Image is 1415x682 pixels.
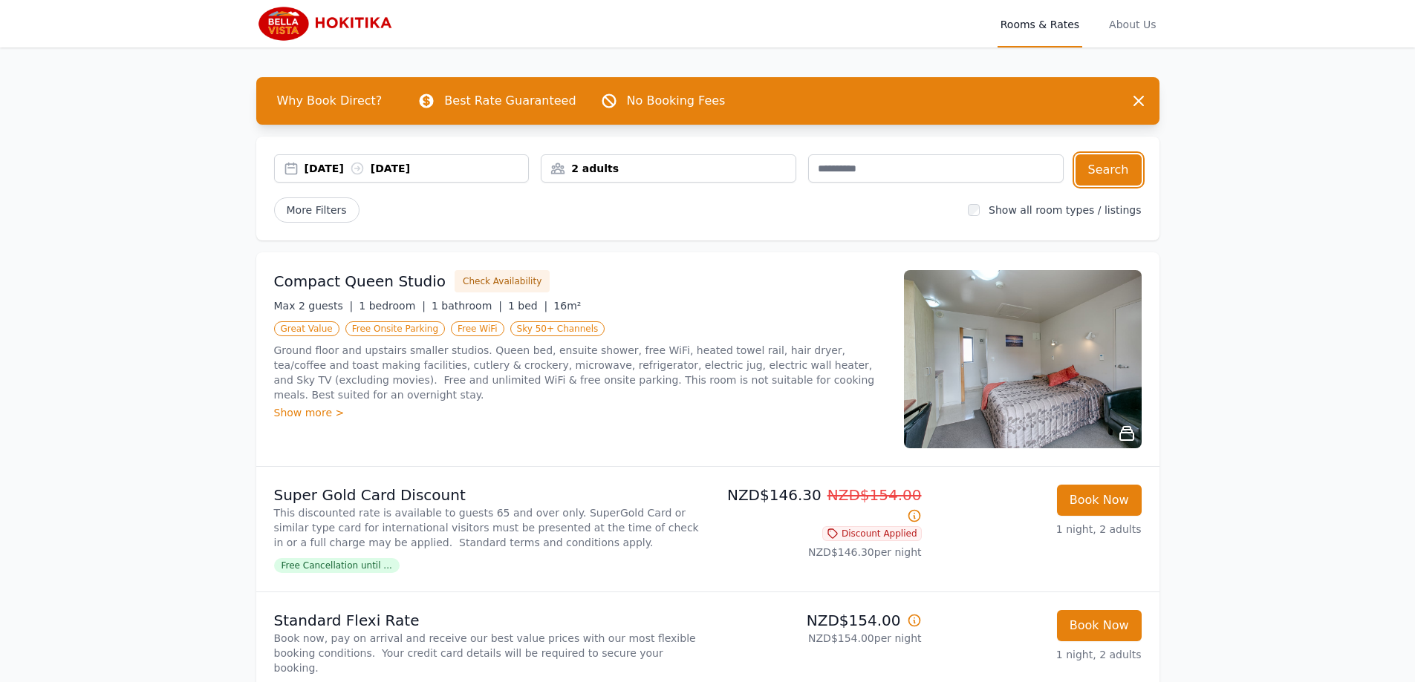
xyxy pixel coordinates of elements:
[274,485,702,505] p: Super Gold Card Discount
[256,6,400,42] img: Bella Vista Hokitika
[345,321,445,336] span: Free Onsite Parking
[934,522,1142,537] p: 1 night, 2 adults
[934,647,1142,662] p: 1 night, 2 adults
[274,610,702,631] p: Standard Flexi Rate
[274,300,354,312] span: Max 2 guests |
[714,631,922,646] p: NZD$154.00 per night
[989,204,1141,216] label: Show all room types / listings
[359,300,426,312] span: 1 bedroom |
[714,485,922,526] p: NZD$146.30
[274,631,702,675] p: Book now, pay on arrival and receive our best value prices with our most flexible booking conditi...
[265,86,394,116] span: Why Book Direct?
[274,505,702,550] p: This discounted rate is available to guests 65 and over only. SuperGold Card or similar type card...
[274,197,360,223] span: More Filters
[444,92,576,110] p: Best Rate Guaranteed
[510,321,605,336] span: Sky 50+ Channels
[714,545,922,560] p: NZD$146.30 per night
[455,270,550,292] button: Check Availability
[274,321,339,336] span: Great Value
[627,92,726,110] p: No Booking Fees
[432,300,502,312] span: 1 bathroom |
[274,343,886,402] p: Ground floor and upstairs smaller studios. Queen bed, ensuite shower, free WiFi, heated towel rai...
[827,486,922,504] span: NZD$154.00
[541,161,796,176] div: 2 adults
[1057,610,1142,641] button: Book Now
[553,300,581,312] span: 16m²
[274,271,446,292] h3: Compact Queen Studio
[714,610,922,631] p: NZD$154.00
[451,321,504,336] span: Free WiFi
[1076,154,1142,186] button: Search
[1057,485,1142,516] button: Book Now
[305,161,529,176] div: [DATE] [DATE]
[274,558,400,573] span: Free Cancellation until ...
[274,405,886,420] div: Show more >
[822,526,922,541] span: Discount Applied
[508,300,547,312] span: 1 bed |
